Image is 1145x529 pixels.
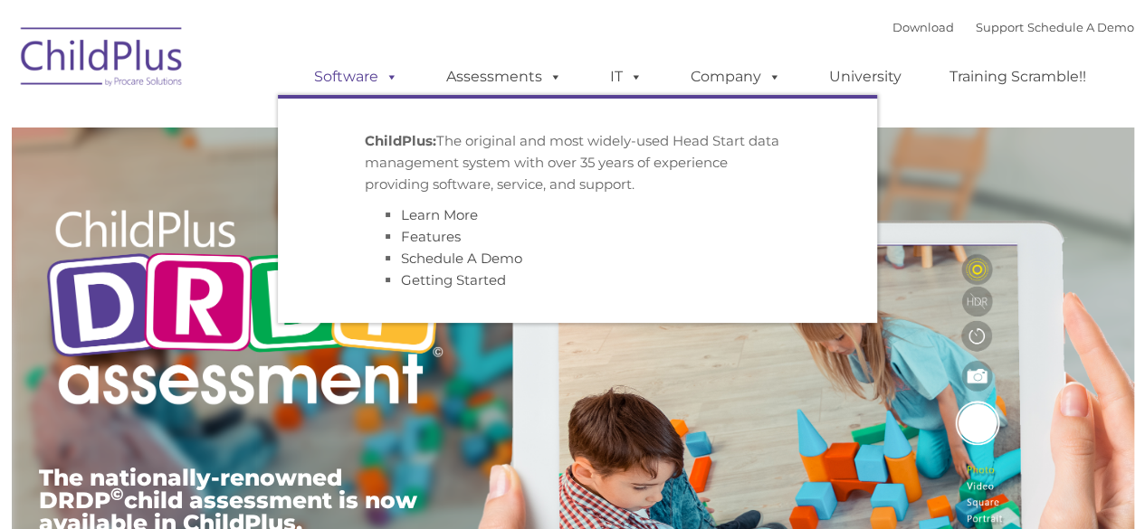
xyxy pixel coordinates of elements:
a: Learn More [401,206,478,223]
strong: ChildPlus: [365,132,436,149]
font: | [892,20,1134,34]
a: Company [673,59,799,95]
p: The original and most widely-used Head Start data management system with over 35 years of experie... [365,130,790,195]
a: University [811,59,920,95]
a: IT [592,59,661,95]
a: Software [296,59,416,95]
a: Features [401,228,461,245]
sup: © [110,484,124,505]
a: Schedule A Demo [401,250,522,267]
a: Schedule A Demo [1027,20,1134,34]
img: ChildPlus by Procare Solutions [12,14,193,105]
a: Support [976,20,1024,34]
a: Assessments [428,59,580,95]
img: Copyright - DRDP Logo Light [39,185,450,435]
a: Download [892,20,954,34]
a: Getting Started [401,271,506,288]
a: Training Scramble!! [931,59,1104,95]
